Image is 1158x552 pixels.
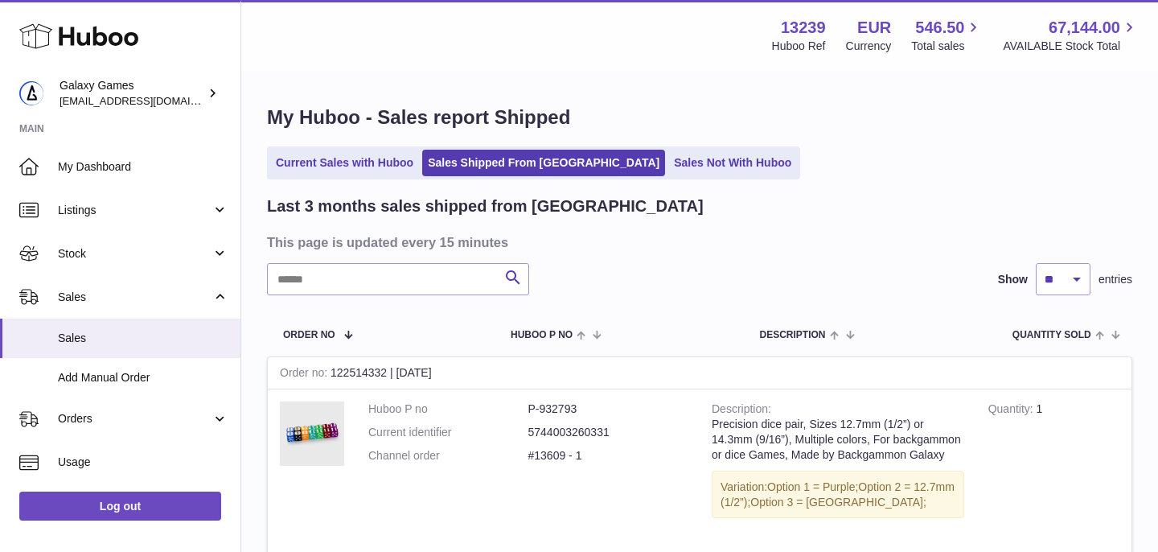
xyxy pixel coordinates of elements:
strong: Quantity [988,402,1037,419]
dt: Current identifier [368,425,528,440]
strong: Description [712,402,771,419]
span: entries [1098,272,1132,287]
span: Huboo P no [511,330,573,340]
span: Total sales [911,39,983,54]
span: [EMAIL_ADDRESS][DOMAIN_NAME] [60,94,236,107]
span: Option 1 = Purple; [767,480,858,493]
a: Sales Not With Huboo [668,150,797,176]
span: Option 2 = 12.7mm (1/2”); [721,480,955,509]
dd: P-932793 [528,402,688,417]
strong: EUR [857,17,891,39]
img: shop@backgammongalaxy.com [19,81,43,105]
span: Sales [58,290,211,305]
div: Galaxy Games [60,78,204,109]
span: Add Manual Order [58,370,228,385]
span: 67,144.00 [1049,17,1120,39]
span: Option 3 = [GEOGRAPHIC_DATA]; [750,496,926,509]
a: 67,144.00 AVAILABLE Stock Total [1003,17,1139,54]
a: Log out [19,492,221,521]
span: Description [759,330,825,340]
td: 1 [976,389,1131,538]
h1: My Huboo - Sales report Shipped [267,105,1132,130]
span: Orders [58,411,211,426]
div: Precision dice pair, Sizes 12.7mm (1/2”) or 14.3mm (9/16”), Multiple colors, For backgammon or di... [712,417,964,463]
h3: This page is updated every 15 minutes [267,233,1128,251]
img: galaxydice-12.jpg [280,402,344,466]
span: Stock [58,246,211,262]
span: Sales [58,331,228,346]
span: Order No [283,330,335,340]
label: Show [998,272,1028,287]
a: Sales Shipped From [GEOGRAPHIC_DATA] [422,150,665,176]
span: 546.50 [915,17,964,39]
dt: Huboo P no [368,402,528,417]
span: AVAILABLE Stock Total [1003,39,1139,54]
a: Current Sales with Huboo [270,150,419,176]
span: My Dashboard [58,159,228,175]
div: Huboo Ref [772,39,826,54]
div: Currency [846,39,892,54]
dt: Channel order [368,448,528,463]
dd: 5744003260331 [528,425,688,440]
span: Usage [58,455,228,470]
div: 122514332 | [DATE] [268,357,1131,389]
span: Quantity Sold [1012,330,1091,340]
strong: 13239 [781,17,826,39]
span: Listings [58,203,211,218]
a: 546.50 Total sales [911,17,983,54]
div: Variation: [712,471,964,519]
strong: Order no [280,366,331,383]
dd: #13609 - 1 [528,448,688,463]
h2: Last 3 months sales shipped from [GEOGRAPHIC_DATA] [267,196,704,217]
